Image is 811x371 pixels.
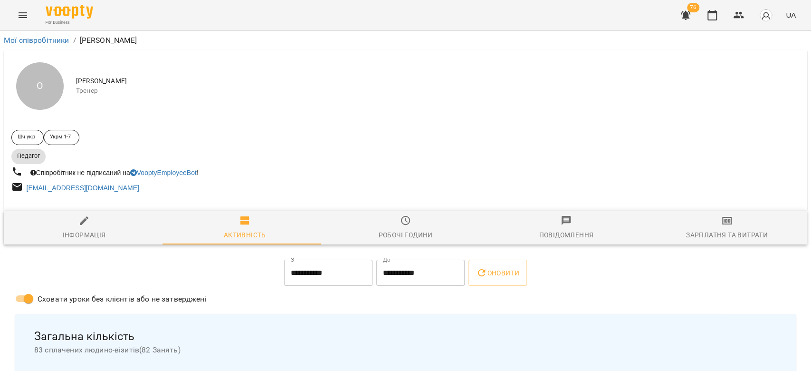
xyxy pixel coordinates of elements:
[46,20,93,26] span: For Business
[27,184,139,192] a: [EMAIL_ADDRESS][DOMAIN_NAME]
[539,229,593,241] div: Повідомлення
[130,169,197,176] a: VooptyEmployeeBot
[687,3,699,12] span: 76
[34,344,777,356] span: 83 сплачених людино-візитів ( 82 Занять )
[80,35,137,46] p: [PERSON_NAME]
[46,5,93,19] img: Voopty Logo
[11,4,34,27] button: Menu
[18,133,35,141] p: Шч укр
[4,36,69,45] a: Мої співробітники
[759,9,773,22] img: avatar_s.png
[786,10,796,20] span: UA
[11,152,46,160] span: Педагог
[782,6,800,24] button: UA
[468,260,527,286] button: Оновити
[29,166,200,179] div: Співробітник не підписаний на !
[50,133,71,141] p: Укрм 1-7
[34,329,777,344] span: Загальна кількість
[63,229,106,241] div: Інформація
[76,86,800,96] span: Тренер
[224,229,266,241] div: Активність
[476,267,519,279] span: Оновити
[16,62,64,110] div: О
[686,229,768,241] div: Зарплатня та Витрати
[73,35,76,46] li: /
[76,77,800,86] span: [PERSON_NAME]
[378,229,432,241] div: Робочі години
[38,293,207,305] span: Сховати уроки без клієнтів або не затверджені
[4,35,807,46] nav: breadcrumb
